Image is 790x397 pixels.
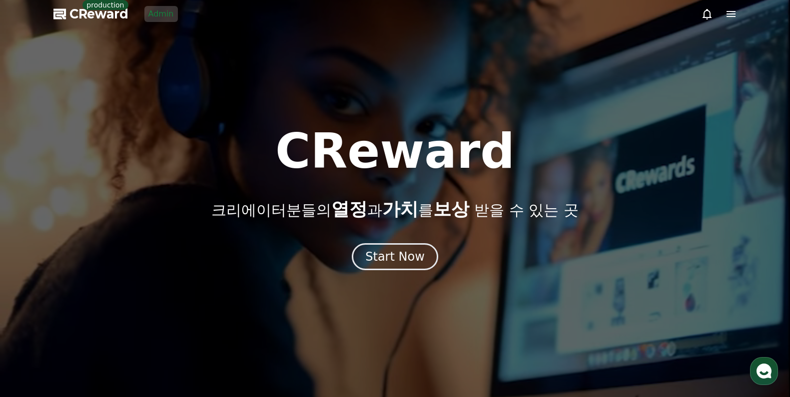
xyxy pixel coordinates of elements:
[144,6,178,22] a: Admin
[433,199,469,219] span: 보상
[66,317,129,342] a: 대화
[365,249,425,265] div: Start Now
[154,332,166,340] span: 설정
[331,199,367,219] span: 열정
[3,317,66,342] a: 홈
[275,127,515,175] h1: CReward
[129,317,192,342] a: 설정
[211,199,578,219] p: 크리에이터분들의 과 를 받을 수 있는 곳
[31,332,37,340] span: 홈
[352,253,438,263] a: Start Now
[382,199,418,219] span: 가치
[91,332,103,340] span: 대화
[53,6,128,22] a: CReward
[352,243,438,270] button: Start Now
[69,6,128,22] span: CReward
